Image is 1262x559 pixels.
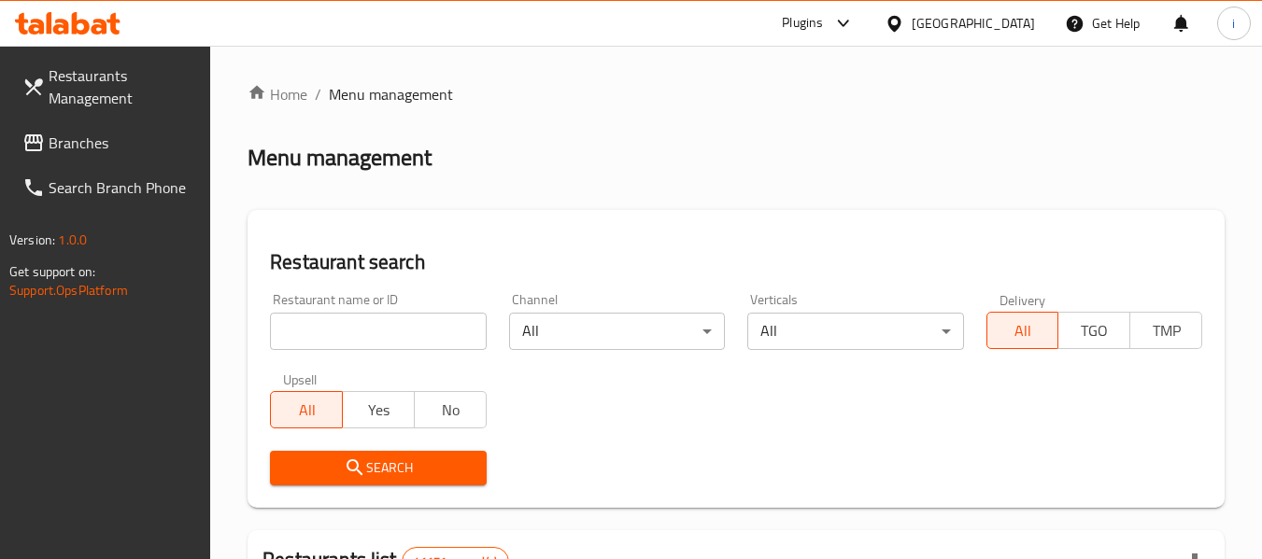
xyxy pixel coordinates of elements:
span: TGO [1066,317,1123,344]
label: Upsell [283,372,318,385]
nav: breadcrumb [248,83,1225,105]
a: Restaurants Management [7,53,211,120]
span: Search [285,456,471,480]
input: Search for restaurant name or ID.. [270,313,486,350]
span: Branches [49,132,196,154]
a: Home [248,83,307,105]
span: i [1232,13,1235,34]
h2: Menu management [248,143,432,173]
span: No [422,397,479,424]
span: Get support on: [9,259,95,284]
div: All [747,313,963,350]
span: Restaurants Management [49,64,196,109]
a: Branches [7,120,211,165]
button: All [270,391,343,428]
span: All [278,397,335,424]
div: All [509,313,725,350]
button: No [414,391,487,428]
button: TGO [1057,312,1130,349]
span: Version: [9,228,55,252]
h2: Restaurant search [270,248,1202,276]
li: / [315,83,321,105]
div: Plugins [782,12,823,35]
button: TMP [1129,312,1202,349]
span: All [995,317,1052,344]
button: Search [270,451,486,485]
span: TMP [1138,317,1195,344]
label: Delivery [1000,293,1046,306]
span: Search Branch Phone [49,176,196,199]
span: Yes [350,397,407,424]
a: Support.OpsPlatform [9,278,128,302]
a: Search Branch Phone [7,165,211,210]
span: Menu management [329,83,453,105]
button: Yes [342,391,415,428]
span: 1.0.0 [58,228,87,252]
button: All [986,312,1059,349]
div: [GEOGRAPHIC_DATA] [912,13,1035,34]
